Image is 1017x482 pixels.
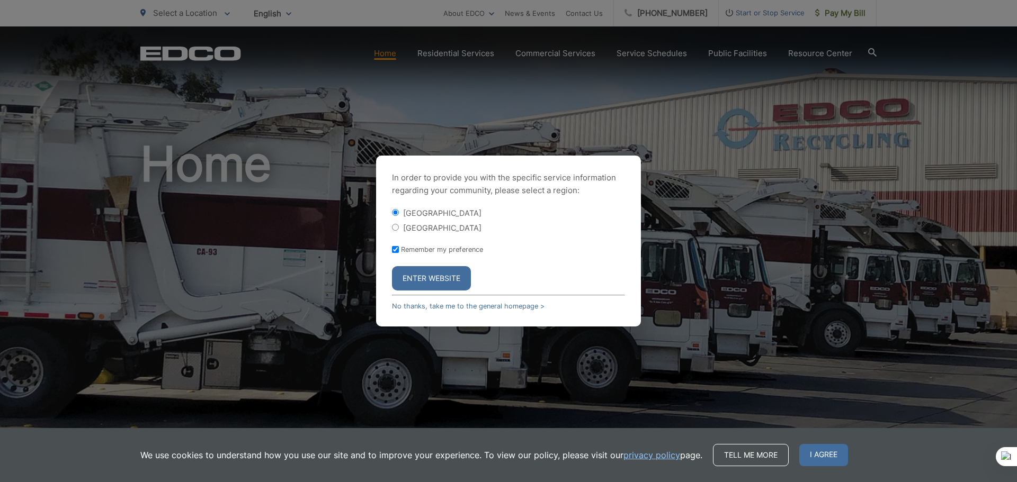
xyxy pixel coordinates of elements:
[799,444,848,466] span: I agree
[401,245,483,253] label: Remember my preference
[403,223,481,232] label: [GEOGRAPHIC_DATA]
[392,171,625,197] p: In order to provide you with the specific service information regarding your community, please se...
[713,444,789,466] a: Tell me more
[623,449,680,461] a: privacy policy
[392,302,545,310] a: No thanks, take me to the general homepage >
[140,449,702,461] p: We use cookies to understand how you use our site and to improve your experience. To view our pol...
[403,208,481,217] label: [GEOGRAPHIC_DATA]
[392,266,471,290] button: Enter Website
